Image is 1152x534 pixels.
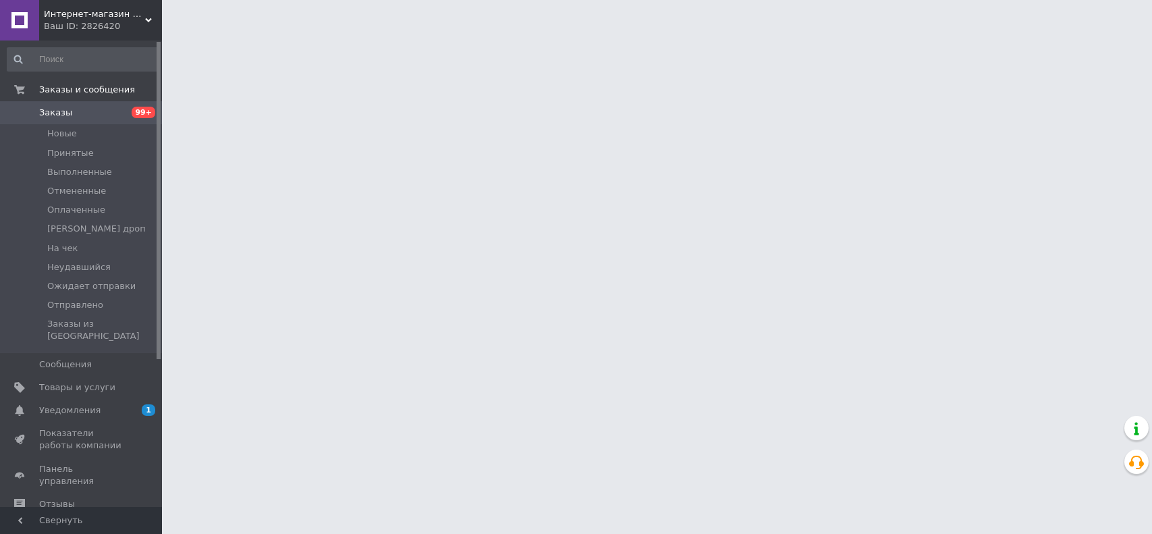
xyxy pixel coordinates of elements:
[47,185,106,197] span: Отмененные
[47,147,94,159] span: Принятые
[47,261,111,273] span: Неудавшийся
[39,381,115,394] span: Товары и услуги
[47,299,103,311] span: Отправлено
[47,318,157,342] span: Заказы из [GEOGRAPHIC_DATA]
[132,107,155,118] span: 99+
[7,47,159,72] input: Поиск
[39,498,75,510] span: Отзывы
[47,242,78,255] span: На чек
[39,463,125,487] span: Панель управления
[44,8,145,20] span: Интернет-магазин "Автомечта"
[47,204,105,216] span: Оплаченные
[39,84,135,96] span: Заказы и сообщения
[47,128,77,140] span: Новые
[47,223,146,235] span: [PERSON_NAME] дроп
[39,358,92,371] span: Сообщения
[47,166,112,178] span: Выполненные
[47,280,136,292] span: Ожидает отправки
[44,20,162,32] div: Ваш ID: 2826420
[39,404,101,417] span: Уведомления
[142,404,155,416] span: 1
[39,107,72,119] span: Заказы
[39,427,125,452] span: Показатели работы компании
